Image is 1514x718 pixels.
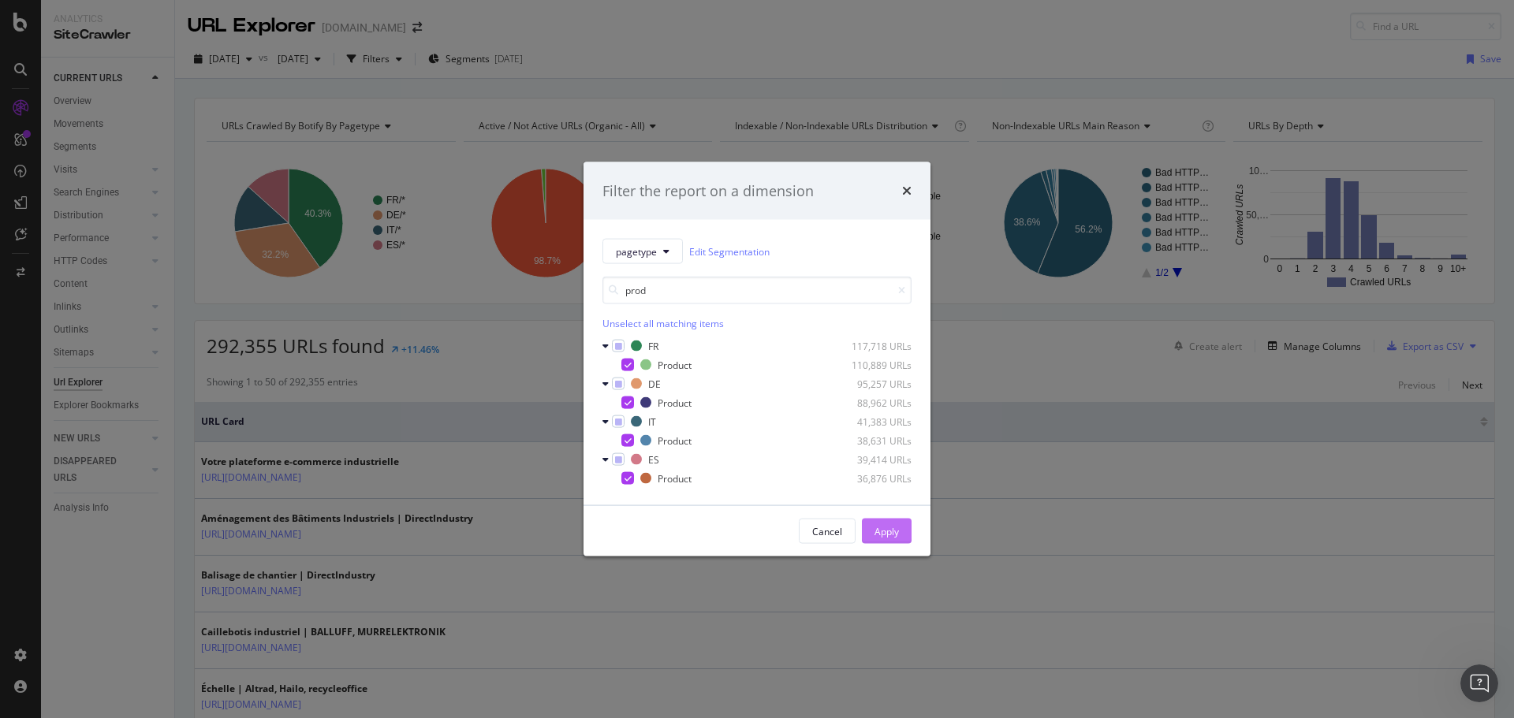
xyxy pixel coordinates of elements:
button: Cancel [799,519,856,544]
div: Product [658,358,692,371]
span: pagetype [616,244,657,258]
button: Apply [862,519,912,544]
div: Cancel [812,524,842,538]
div: 110,889 URLs [834,358,912,371]
div: Product [658,433,692,447]
div: 39,414 URLs [834,452,912,466]
iframe: Intercom live chat [1460,664,1498,702]
div: Product [658,471,692,485]
div: 36,876 URLs [834,471,912,485]
div: Unselect all matching items [602,317,912,330]
div: times [902,180,912,201]
div: 95,257 URLs [834,377,912,390]
div: DE [648,377,661,390]
div: 117,718 URLs [834,339,912,352]
div: 38,631 URLs [834,433,912,447]
button: pagetype [602,239,683,264]
div: Apply [874,524,899,538]
a: Edit Segmentation [689,243,770,259]
div: Product [658,396,692,409]
input: Search [602,277,912,304]
div: Filter the report on a dimension [602,180,814,201]
div: ES [648,452,659,466]
div: 88,962 URLs [834,396,912,409]
div: IT [648,415,656,428]
div: 41,383 URLs [834,415,912,428]
div: FR [648,339,658,352]
div: modal [584,162,930,556]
